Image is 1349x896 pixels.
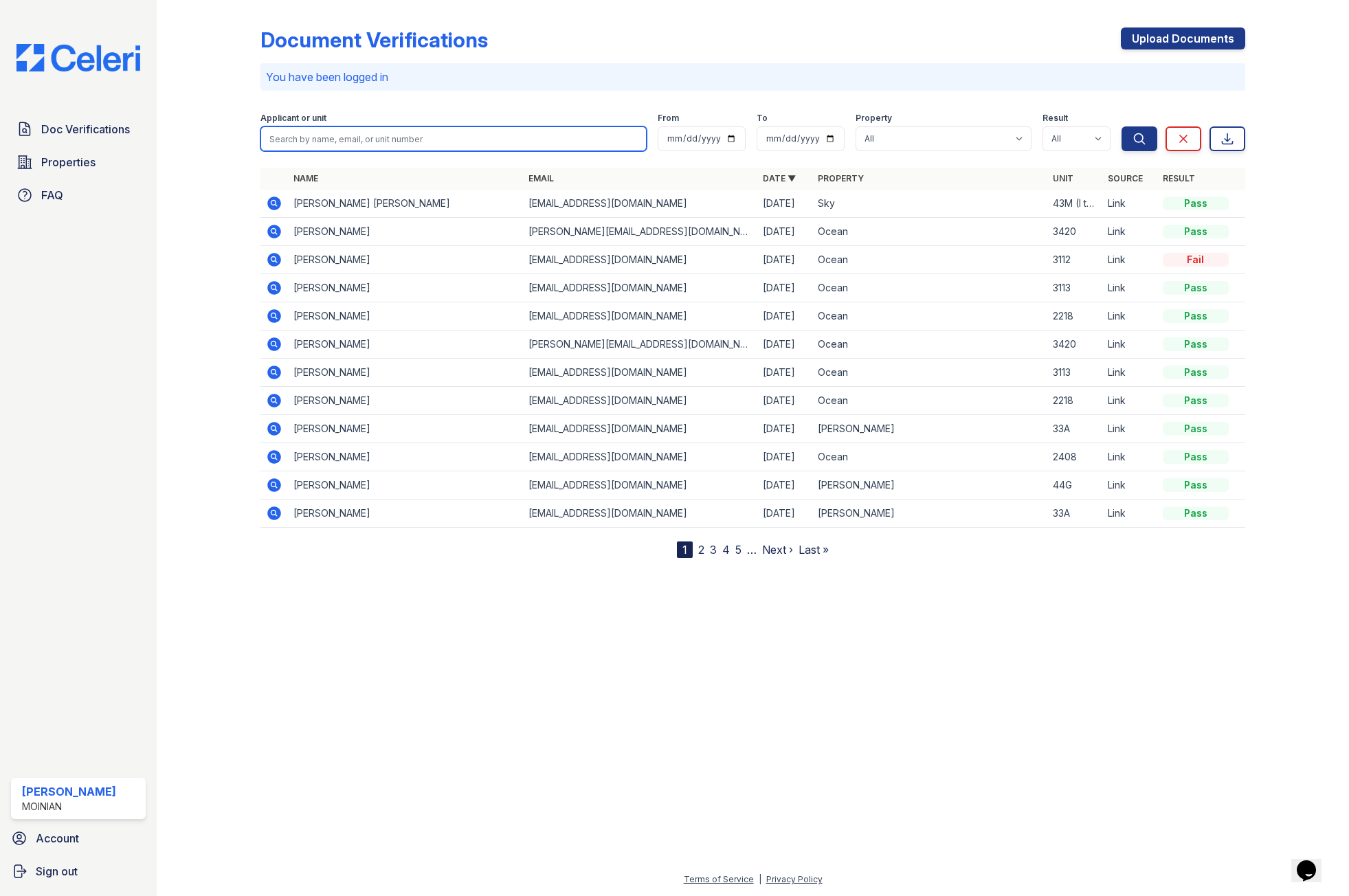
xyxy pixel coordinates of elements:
[812,246,1047,274] td: Ocean
[1047,387,1102,415] td: 2218
[523,302,757,331] td: [EMAIL_ADDRESS][DOMAIN_NAME]
[757,331,812,359] td: [DATE]
[856,113,892,124] label: Property
[1047,331,1102,359] td: 3420
[288,190,522,218] td: [PERSON_NAME] [PERSON_NAME]
[288,218,522,246] td: [PERSON_NAME]
[1108,173,1143,183] a: Source
[288,331,522,359] td: [PERSON_NAME]
[22,783,116,800] div: [PERSON_NAME]
[757,246,812,274] td: [DATE]
[1163,394,1229,407] div: Pass
[1102,415,1157,443] td: Link
[1163,337,1229,351] div: Pass
[698,543,704,557] a: 2
[523,218,757,246] td: [PERSON_NAME][EMAIL_ADDRESS][DOMAIN_NAME]
[1047,415,1102,443] td: 33A
[762,543,793,557] a: Next ›
[735,543,742,557] a: 5
[523,500,757,528] td: [EMAIL_ADDRESS][DOMAIN_NAME]
[1047,246,1102,274] td: 3112
[658,113,679,124] label: From
[812,302,1047,331] td: Ocean
[763,173,796,183] a: Date ▼
[812,387,1047,415] td: Ocean
[757,443,812,471] td: [DATE]
[812,471,1047,500] td: [PERSON_NAME]
[1163,253,1229,267] div: Fail
[812,331,1047,359] td: Ocean
[1102,387,1157,415] td: Link
[523,331,757,359] td: [PERSON_NAME][EMAIL_ADDRESS][DOMAIN_NAME]
[36,830,79,847] span: Account
[11,148,146,176] a: Properties
[799,543,829,557] a: Last »
[757,274,812,302] td: [DATE]
[36,863,78,880] span: Sign out
[523,471,757,500] td: [EMAIL_ADDRESS][DOMAIN_NAME]
[766,874,823,884] a: Privacy Policy
[288,443,522,471] td: [PERSON_NAME]
[1047,190,1102,218] td: 43M (I think they gave me the wrong one; I’m applying for the studio in the corner)
[1047,302,1102,331] td: 2218
[11,115,146,143] a: Doc Verifications
[757,190,812,218] td: [DATE]
[1291,841,1335,882] iframe: chat widget
[1102,190,1157,218] td: Link
[757,359,812,387] td: [DATE]
[1102,500,1157,528] td: Link
[288,471,522,500] td: [PERSON_NAME]
[523,359,757,387] td: [EMAIL_ADDRESS][DOMAIN_NAME]
[677,541,693,558] div: 1
[5,44,151,71] img: CE_Logo_Blue-a8612792a0a2168367f1c8372b55b34899dd931a85d93a1a3d3e32e68fde9ad4.png
[1163,478,1229,492] div: Pass
[523,443,757,471] td: [EMAIL_ADDRESS][DOMAIN_NAME]
[1047,359,1102,387] td: 3113
[818,173,864,183] a: Property
[1102,331,1157,359] td: Link
[812,500,1047,528] td: [PERSON_NAME]
[288,500,522,528] td: [PERSON_NAME]
[260,27,488,52] div: Document Verifications
[757,471,812,500] td: [DATE]
[22,800,116,814] div: Moinian
[293,173,318,183] a: Name
[757,302,812,331] td: [DATE]
[1163,450,1229,464] div: Pass
[1047,218,1102,246] td: 3420
[1121,27,1245,49] a: Upload Documents
[1102,471,1157,500] td: Link
[757,113,768,124] label: To
[1102,302,1157,331] td: Link
[1047,471,1102,500] td: 44G
[722,543,730,557] a: 4
[528,173,554,183] a: Email
[1163,225,1229,238] div: Pass
[1102,359,1157,387] td: Link
[1043,113,1068,124] label: Result
[1102,218,1157,246] td: Link
[759,874,761,884] div: |
[1163,309,1229,323] div: Pass
[1163,422,1229,436] div: Pass
[812,274,1047,302] td: Ocean
[1102,274,1157,302] td: Link
[1163,366,1229,379] div: Pass
[812,218,1047,246] td: Ocean
[523,415,757,443] td: [EMAIL_ADDRESS][DOMAIN_NAME]
[523,387,757,415] td: [EMAIL_ADDRESS][DOMAIN_NAME]
[288,246,522,274] td: [PERSON_NAME]
[1163,173,1195,183] a: Result
[812,359,1047,387] td: Ocean
[1163,506,1229,520] div: Pass
[757,500,812,528] td: [DATE]
[1047,443,1102,471] td: 2408
[11,181,146,209] a: FAQ
[523,190,757,218] td: [EMAIL_ADDRESS][DOMAIN_NAME]
[288,302,522,331] td: [PERSON_NAME]
[1102,246,1157,274] td: Link
[1163,281,1229,295] div: Pass
[684,874,754,884] a: Terms of Service
[710,543,717,557] a: 3
[1102,443,1157,471] td: Link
